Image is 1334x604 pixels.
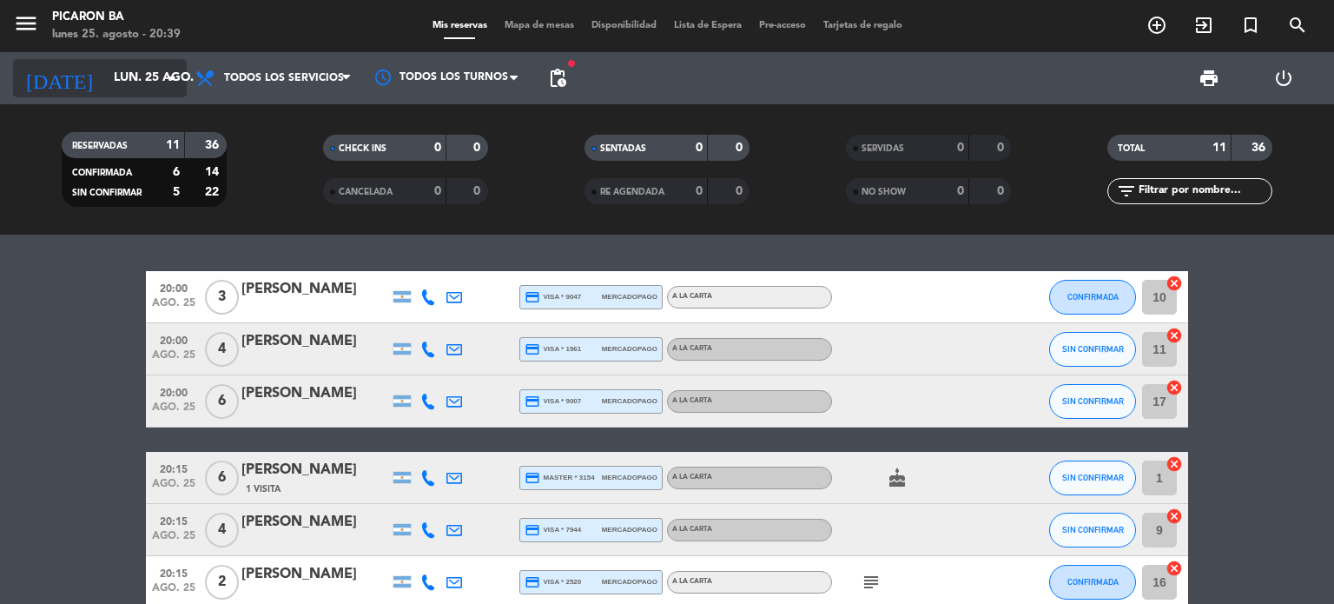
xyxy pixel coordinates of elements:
[339,144,386,153] span: CHECK INS
[1166,379,1183,396] i: cancel
[72,189,142,197] span: SIN CONFIRMAR
[602,343,657,355] span: mercadopago
[1199,68,1219,89] span: print
[1146,15,1167,36] i: add_circle_outline
[152,297,195,317] span: ago. 25
[1049,513,1136,548] button: SIN CONFIRMAR
[434,185,441,197] strong: 0
[525,574,540,590] i: credit_card
[602,576,657,587] span: mercadopago
[887,468,908,488] i: cake
[1212,142,1226,154] strong: 11
[72,142,128,150] span: RESERVADAS
[1166,275,1183,292] i: cancel
[1240,15,1261,36] i: turned_in_not
[1287,15,1308,36] i: search
[1049,280,1136,315] button: CONFIRMADA
[152,478,195,498] span: ago. 25
[241,330,389,353] div: [PERSON_NAME]
[1246,52,1321,104] div: LOG OUT
[1049,565,1136,600] button: CONFIRMADA
[1049,461,1136,495] button: SIN CONFIRMAR
[1062,473,1124,482] span: SIN CONFIRMAR
[224,72,344,84] span: Todos los servicios
[72,169,132,177] span: CONFIRMADA
[205,565,239,600] span: 2
[1116,181,1137,202] i: filter_list
[152,510,195,530] span: 20:15
[815,21,911,30] span: Tarjetas de regalo
[997,185,1007,197] strong: 0
[205,166,222,178] strong: 14
[672,397,712,404] span: A LA CARTA
[166,139,180,151] strong: 11
[13,59,105,97] i: [DATE]
[957,185,964,197] strong: 0
[862,144,904,153] span: SERVIDAS
[566,58,577,69] span: fiber_manual_record
[339,188,393,196] span: CANCELADA
[1166,560,1183,577] i: cancel
[1251,142,1269,154] strong: 36
[1062,344,1124,354] span: SIN CONFIRMAR
[152,349,195,369] span: ago. 25
[1193,15,1214,36] i: exit_to_app
[525,574,581,590] span: visa * 2520
[525,470,595,486] span: master * 3154
[1137,182,1271,201] input: Filtrar por nombre...
[672,578,712,585] span: A LA CARTA
[672,345,712,352] span: A LA CARTA
[602,395,657,407] span: mercadopago
[672,474,712,481] span: A LA CARTA
[1062,525,1124,534] span: SIN CONFIRMAR
[696,185,703,197] strong: 0
[246,482,281,496] span: 1 Visita
[162,68,182,89] i: arrow_drop_down
[525,470,540,486] i: credit_card
[241,382,389,405] div: [PERSON_NAME]
[205,384,239,419] span: 6
[13,10,39,43] button: menu
[424,21,496,30] span: Mis reservas
[525,289,581,305] span: visa * 9047
[736,142,746,154] strong: 0
[152,329,195,349] span: 20:00
[205,461,239,495] span: 6
[862,188,906,196] span: NO SHOW
[52,26,181,43] div: lunes 25. agosto - 20:39
[525,394,581,409] span: visa * 9007
[152,402,195,421] span: ago. 25
[525,289,540,305] i: credit_card
[173,186,180,198] strong: 5
[241,459,389,481] div: [PERSON_NAME]
[1166,455,1183,473] i: cancel
[602,472,657,483] span: mercadopago
[672,526,712,533] span: A LA CARTA
[13,10,39,37] i: menu
[736,185,746,197] strong: 0
[525,522,540,538] i: credit_card
[583,21,665,30] span: Disponibilidad
[152,382,195,402] span: 20:00
[152,562,195,582] span: 20:15
[957,142,964,154] strong: 0
[241,563,389,586] div: [PERSON_NAME]
[205,513,239,548] span: 4
[205,280,239,315] span: 3
[152,277,195,297] span: 20:00
[861,572,882,593] i: subject
[152,582,195,602] span: ago. 25
[602,291,657,302] span: mercadopago
[525,342,540,357] i: credit_card
[696,142,703,154] strong: 0
[205,139,222,151] strong: 36
[997,142,1007,154] strong: 0
[1118,144,1145,153] span: TOTAL
[152,530,195,550] span: ago. 25
[525,342,581,357] span: visa * 1961
[1166,327,1183,344] i: cancel
[547,68,568,89] span: pending_actions
[496,21,583,30] span: Mapa de mesas
[1273,68,1294,89] i: power_settings_new
[665,21,750,30] span: Lista de Espera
